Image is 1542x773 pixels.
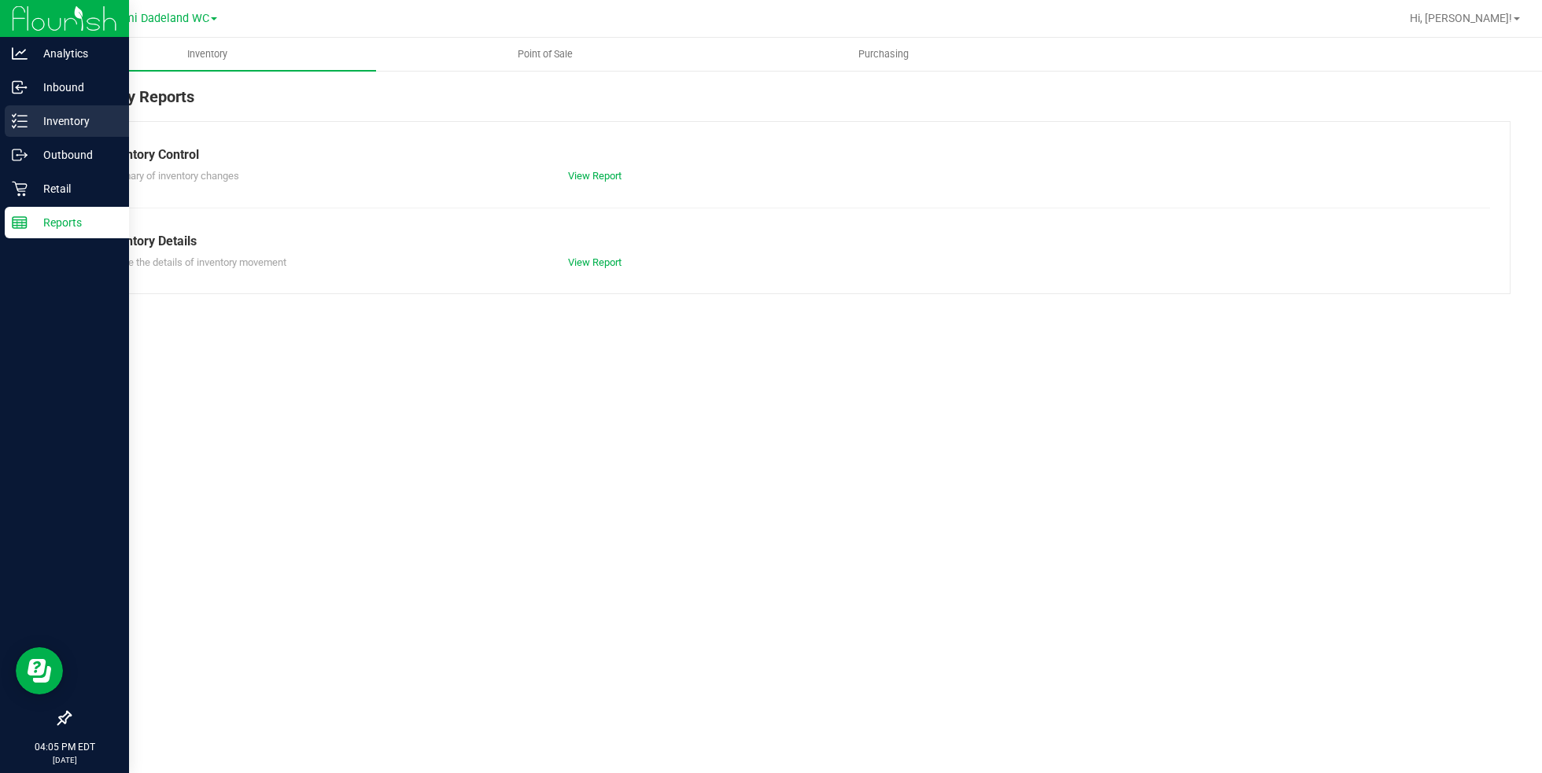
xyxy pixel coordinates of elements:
[16,647,63,694] iframe: Resource center
[568,256,622,268] a: View Report
[12,113,28,129] inline-svg: Inventory
[376,38,714,71] a: Point of Sale
[12,147,28,163] inline-svg: Outbound
[28,44,122,63] p: Analytics
[12,46,28,61] inline-svg: Analytics
[28,213,122,232] p: Reports
[714,38,1053,71] a: Purchasing
[7,740,122,754] p: 04:05 PM EDT
[7,754,122,766] p: [DATE]
[28,112,122,131] p: Inventory
[1410,12,1512,24] span: Hi, [PERSON_NAME]!
[101,170,239,182] span: Summary of inventory changes
[12,79,28,95] inline-svg: Inbound
[12,215,28,230] inline-svg: Reports
[28,179,122,198] p: Retail
[38,38,376,71] a: Inventory
[568,170,622,182] a: View Report
[166,47,249,61] span: Inventory
[101,232,1478,251] div: Inventory Details
[69,85,1511,121] div: Inventory Reports
[28,145,122,164] p: Outbound
[496,47,594,61] span: Point of Sale
[28,78,122,97] p: Inbound
[101,145,1478,164] div: Inventory Control
[12,181,28,197] inline-svg: Retail
[837,47,930,61] span: Purchasing
[101,256,286,268] span: Explore the details of inventory movement
[105,12,209,25] span: Miami Dadeland WC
